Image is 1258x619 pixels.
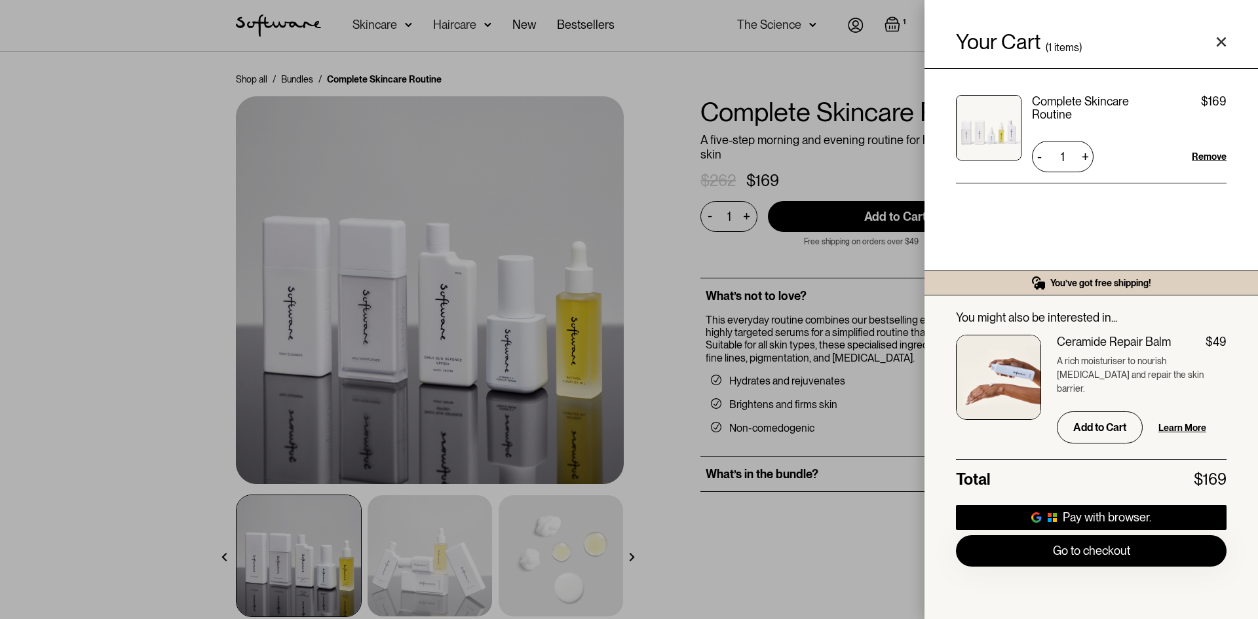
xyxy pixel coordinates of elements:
[1048,43,1052,52] div: 1
[956,311,1227,324] div: You might also be interested in...
[1063,511,1151,524] div: Pay with browser.
[1192,150,1227,163] div: Remove
[1057,354,1227,396] p: A rich moisturiser to nourish [MEDICAL_DATA] and repair the skin barrier.
[956,505,1227,530] a: Pay with browser.
[956,535,1227,567] a: Go to checkout
[1046,43,1048,52] div: (
[1206,335,1227,349] div: $49
[1057,335,1171,349] div: Ceramide Repair Balm
[956,470,990,489] div: Total
[1201,95,1227,121] div: $169
[1032,146,1046,167] div: -
[1077,146,1094,167] div: +
[1054,43,1082,52] div: items)
[1057,411,1143,443] input: Add to Cart
[1192,150,1227,163] a: Remove item from cart
[1194,470,1227,489] div: $169
[1032,95,1170,121] div: Complete Skincare Routine
[1158,421,1206,434] a: Learn More
[1216,37,1227,47] a: Close cart
[956,335,1041,420] img: Ceramide Repair Balm
[956,31,1040,52] h4: Your Cart
[1050,277,1151,289] div: You’ve got free shipping!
